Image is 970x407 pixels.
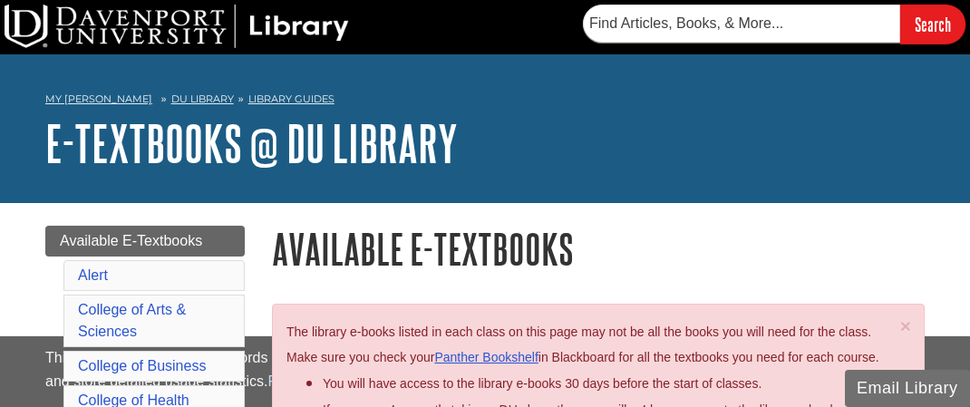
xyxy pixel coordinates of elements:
span: Available E-Textbooks [60,233,202,248]
span: × [900,315,911,336]
h1: Available E-Textbooks [272,226,925,272]
a: Alert [78,267,108,283]
a: My [PERSON_NAME] [45,92,152,107]
img: DU Library [5,5,349,48]
button: Email Library [845,370,970,407]
a: DU Library [171,92,234,105]
form: Searches DU Library's articles, books, and more [583,5,965,44]
a: Panther Bookshelf [434,350,538,364]
span: The library e-books listed in each class on this page may not be all the books you will need for ... [286,325,879,365]
a: E-Textbooks @ DU Library [45,115,458,171]
a: College of Arts & Sciences [78,302,186,339]
a: College of Business [78,358,206,373]
span: You will have access to the library e-books 30 days before the start of classes. [323,376,761,391]
input: Find Articles, Books, & More... [583,5,900,43]
input: Search [900,5,965,44]
a: Available E-Textbooks [45,226,245,257]
button: Close [900,316,911,335]
a: Library Guides [248,92,335,105]
nav: breadcrumb [45,87,925,116]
